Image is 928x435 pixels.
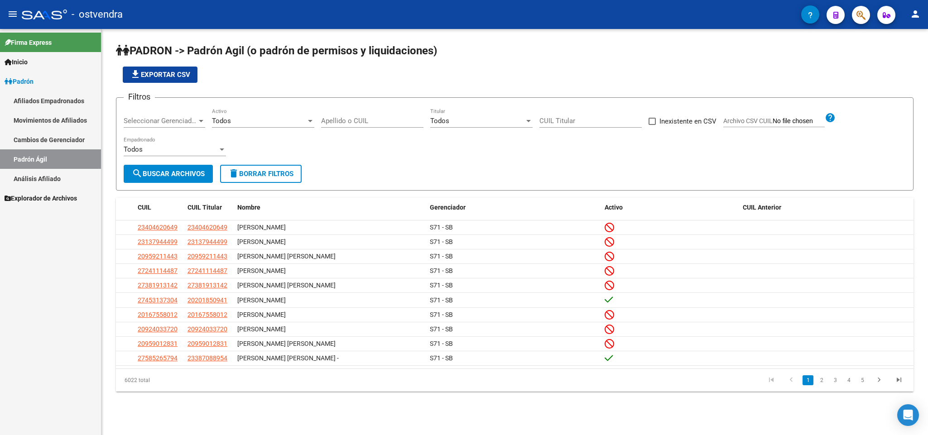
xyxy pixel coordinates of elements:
[116,44,437,57] span: PADRON -> Padrón Agil (o padrón de permisos y liquidaciones)
[132,168,143,179] mat-icon: search
[188,354,227,362] span: 23387088954
[130,71,190,79] span: Exportar CSV
[237,238,286,245] span: [PERSON_NAME]
[870,375,888,385] a: go to next page
[188,340,227,347] span: 20959012831
[138,253,178,260] span: 20959211443
[5,57,28,67] span: Inicio
[430,325,453,333] span: S71 - SB
[237,340,336,347] span: [PERSON_NAME] [PERSON_NAME]
[138,296,178,304] span: 27453137304
[234,198,426,217] datatable-header-cell: Nombre
[815,373,828,388] li: page 2
[237,267,286,274] span: [PERSON_NAME]
[184,198,234,217] datatable-header-cell: CUIL Titular
[430,311,453,318] span: S71 - SB
[188,238,227,245] span: 23137944499
[138,325,178,333] span: 20924033720
[228,168,239,179] mat-icon: delete
[659,116,716,127] span: Inexistente en CSV
[138,311,178,318] span: 20167558012
[138,340,178,347] span: 20959012831
[430,253,453,260] span: S71 - SB
[237,325,286,333] span: [PERSON_NAME]
[842,373,856,388] li: page 4
[828,373,842,388] li: page 3
[138,354,178,362] span: 27585265794
[188,282,227,289] span: 27381913142
[825,112,836,123] mat-icon: help
[430,238,453,245] span: S71 - SB
[856,373,869,388] li: page 5
[763,375,780,385] a: go to first page
[188,204,222,211] span: CUIL Titular
[830,375,841,385] a: 3
[5,76,34,86] span: Padrón
[237,224,286,231] span: [PERSON_NAME]
[843,375,854,385] a: 4
[220,165,302,183] button: Borrar Filtros
[739,198,914,217] datatable-header-cell: CUIL Anterior
[857,375,868,385] a: 5
[426,198,601,217] datatable-header-cell: Gerenciador
[212,117,231,125] span: Todos
[803,375,813,385] a: 1
[132,170,205,178] span: Buscar Archivos
[188,267,227,274] span: 27241114487
[124,91,155,103] h3: Filtros
[228,170,293,178] span: Borrar Filtros
[430,282,453,289] span: S71 - SB
[773,117,825,125] input: Archivo CSV CUIL
[188,224,227,231] span: 23404620649
[783,375,800,385] a: go to previous page
[5,193,77,203] span: Explorador de Archivos
[188,311,227,318] span: 20167558012
[890,375,908,385] a: go to last page
[237,354,339,362] span: [PERSON_NAME] [PERSON_NAME] -
[134,198,184,217] datatable-header-cell: CUIL
[124,145,143,153] span: Todos
[7,9,18,19] mat-icon: menu
[910,9,921,19] mat-icon: person
[237,204,260,211] span: Nombre
[138,238,178,245] span: 23137944499
[124,165,213,183] button: Buscar Archivos
[723,117,773,124] span: Archivo CSV CUIL
[237,296,286,304] span: [PERSON_NAME]
[130,69,141,80] mat-icon: file_download
[430,296,453,304] span: S71 - SB
[601,198,739,217] datatable-header-cell: Activo
[123,67,197,83] button: Exportar CSV
[430,267,453,274] span: S71 - SB
[237,253,336,260] span: [PERSON_NAME] [PERSON_NAME]
[124,117,197,125] span: Seleccionar Gerenciador
[138,282,178,289] span: 27381913142
[116,369,274,392] div: 6022 total
[138,224,178,231] span: 23404620649
[430,117,449,125] span: Todos
[430,204,466,211] span: Gerenciador
[605,204,623,211] span: Activo
[237,282,336,289] span: [PERSON_NAME] [PERSON_NAME]
[5,38,52,48] span: Firma Express
[188,253,227,260] span: 20959211443
[188,296,227,304] span: 20201850941
[138,267,178,274] span: 27241114487
[430,224,453,231] span: S71 - SB
[430,354,453,362] span: S71 - SB
[430,340,453,347] span: S71 - SB
[138,204,151,211] span: CUIL
[237,311,286,318] span: [PERSON_NAME]
[188,325,227,333] span: 20924033720
[897,404,919,426] div: Open Intercom Messenger
[816,375,827,385] a: 2
[72,5,123,24] span: - ostvendra
[801,373,815,388] li: page 1
[743,204,781,211] span: CUIL Anterior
